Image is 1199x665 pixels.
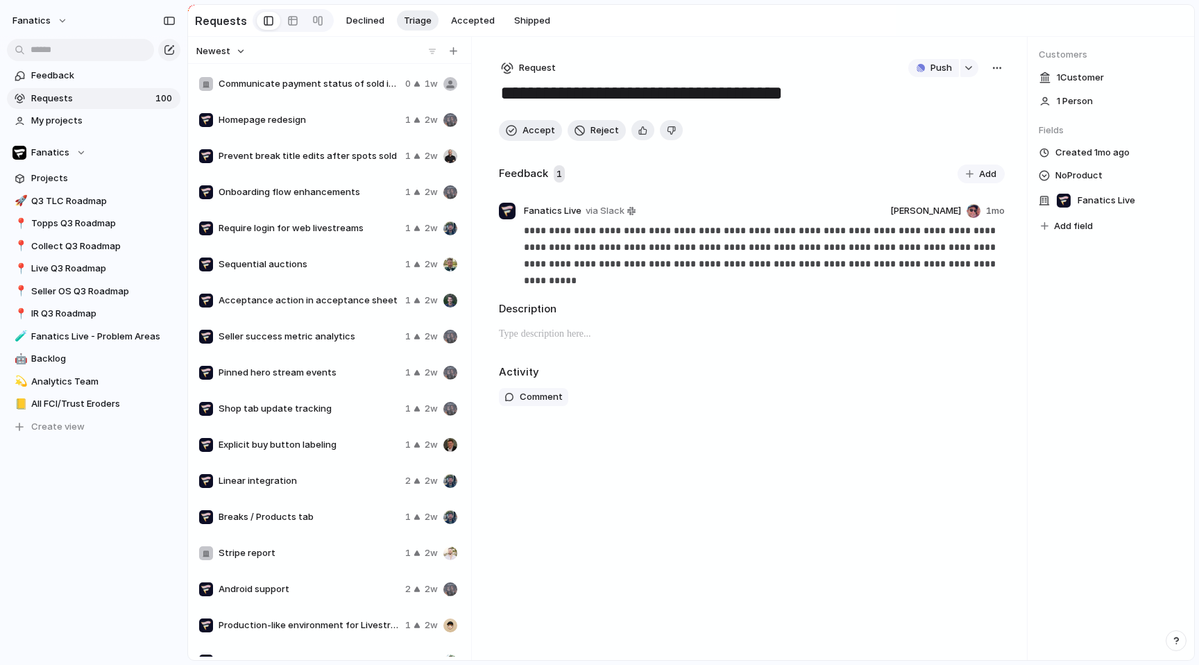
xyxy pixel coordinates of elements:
[979,167,996,181] span: Add
[499,364,539,380] h2: Activity
[425,582,438,596] span: 2w
[554,165,565,183] span: 1
[405,185,411,199] span: 1
[1055,146,1130,160] span: Created 1mo ago
[12,239,26,253] button: 📍
[499,388,568,406] button: Comment
[1039,124,1183,137] span: Fields
[31,397,176,411] span: All FCI/Trust Eroders
[7,142,180,163] button: Fanatics
[219,402,400,416] span: Shop tab update tracking
[31,239,176,253] span: Collect Q3 Roadmap
[219,618,400,632] span: Production-like environment for Livestream QA
[12,285,26,298] button: 📍
[219,582,400,596] span: Android support
[405,149,411,163] span: 1
[1039,217,1095,235] button: Add field
[522,124,555,137] span: Accept
[908,59,959,77] button: Push
[219,77,400,91] span: Communicate payment status of sold items
[219,546,400,560] span: Stripe report
[590,124,619,137] span: Reject
[425,510,438,524] span: 2w
[425,77,438,91] span: 1w
[444,10,502,31] button: Accepted
[425,149,438,163] span: 2w
[15,216,24,232] div: 📍
[31,114,176,128] span: My projects
[155,92,175,106] span: 100
[499,166,548,182] h2: Feedback
[519,61,556,75] span: Request
[7,371,180,392] div: 💫Analytics Team
[583,203,638,219] a: via Slack
[425,618,438,632] span: 2w
[219,330,400,344] span: Seller success metric analytics
[7,394,180,414] a: 📒All FCI/Trust Eroders
[524,204,581,218] span: Fanatics Live
[219,185,400,199] span: Onboarding flow enhancements
[405,113,411,127] span: 1
[7,88,180,109] a: Requests100
[425,113,438,127] span: 2w
[1057,94,1093,108] span: 1 Person
[12,217,26,230] button: 📍
[404,14,432,28] span: Triage
[7,281,180,302] a: 📍Seller OS Q3 Roadmap
[219,294,400,308] span: Acceptance action in acceptance sheet
[7,168,180,189] a: Projects
[586,204,624,218] span: via Slack
[31,217,176,230] span: Topps Q3 Roadmap
[15,238,24,254] div: 📍
[405,294,411,308] span: 1
[499,120,562,141] button: Accept
[31,171,176,185] span: Projects
[397,10,439,31] button: Triage
[890,204,961,218] span: [PERSON_NAME]
[405,77,411,91] span: 0
[7,348,180,369] div: 🤖Backlog
[15,261,24,277] div: 📍
[12,330,26,344] button: 🧪
[405,438,411,452] span: 1
[15,283,24,299] div: 📍
[195,12,247,29] h2: Requests
[7,236,180,257] div: 📍Collect Q3 Roadmap
[219,221,400,235] span: Require login for web livestreams
[12,14,51,28] span: fanatics
[514,14,550,28] span: Shipped
[219,149,400,163] span: Prevent break title edits after spots sold
[7,191,180,212] a: 🚀Q3 TLC Roadmap
[31,262,176,276] span: Live Q3 Roadmap
[194,42,248,60] button: Newest
[339,10,391,31] button: Declined
[31,307,176,321] span: IR Q3 Roadmap
[31,146,69,160] span: Fanatics
[12,397,26,411] button: 📒
[31,285,176,298] span: Seller OS Q3 Roadmap
[425,402,438,416] span: 2w
[405,618,411,632] span: 1
[425,438,438,452] span: 2w
[15,396,24,412] div: 📒
[7,258,180,279] div: 📍Live Q3 Roadmap
[15,328,24,344] div: 🧪
[31,375,176,389] span: Analytics Team
[405,474,411,488] span: 2
[31,420,85,434] span: Create view
[499,301,1005,317] h2: Description
[7,213,180,234] a: 📍Topps Q3 Roadmap
[219,510,400,524] span: Breaks / Products tab
[7,326,180,347] div: 🧪Fanatics Live - Problem Areas
[7,303,180,324] a: 📍IR Q3 Roadmap
[196,44,230,58] span: Newest
[12,375,26,389] button: 💫
[405,582,411,596] span: 2
[568,120,626,141] button: Reject
[12,262,26,276] button: 📍
[405,546,411,560] span: 1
